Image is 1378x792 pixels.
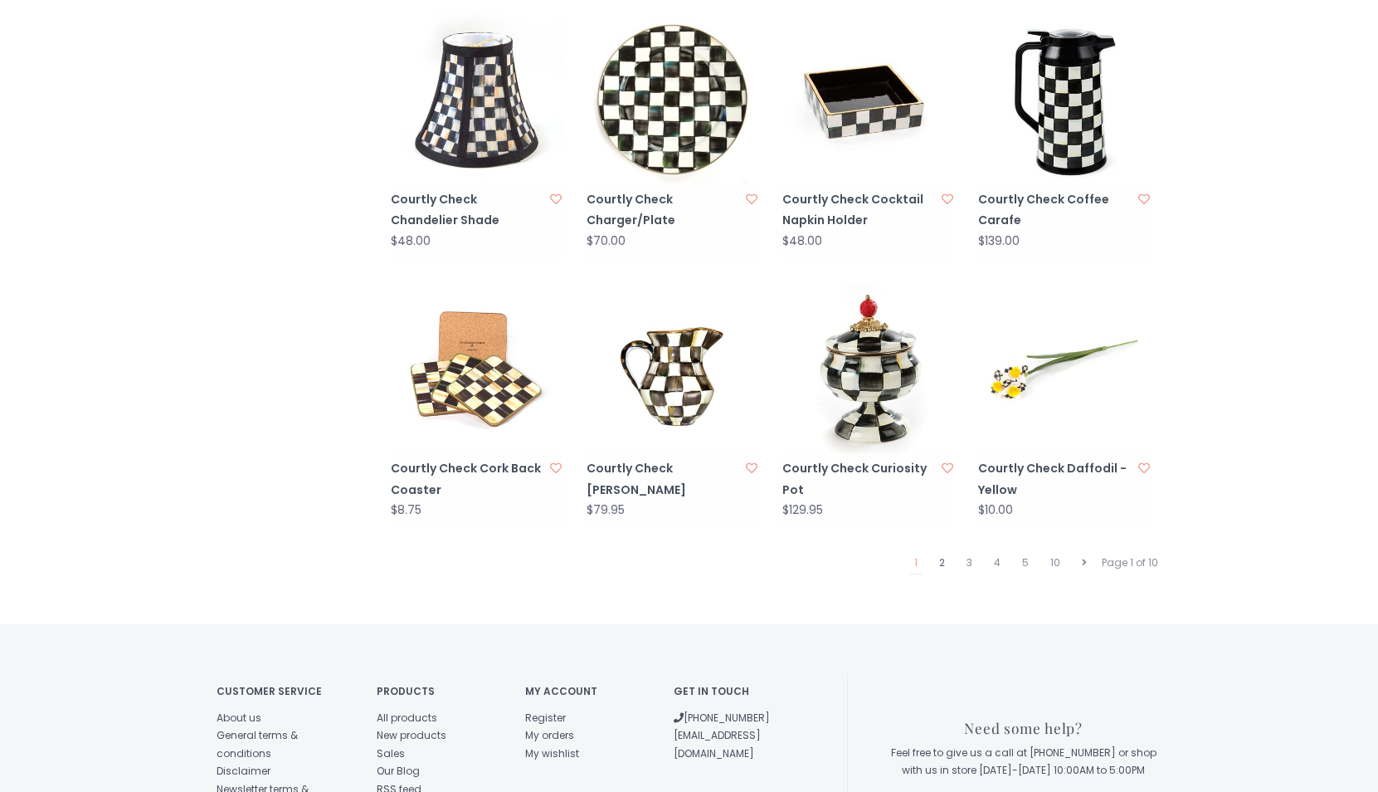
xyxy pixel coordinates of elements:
[587,504,625,516] div: $79.95
[377,711,437,725] a: All products
[377,686,500,697] h4: Products
[525,686,649,697] h4: My account
[391,504,421,516] div: $8.75
[1046,552,1064,574] a: 10
[391,14,562,185] img: Courtly Check Chandelier Shade
[674,686,797,697] h4: Get in touch
[391,283,562,454] img: MacKenzie-Childs Courtly Check Cork Back Coaster
[910,552,922,574] a: 1
[391,458,545,500] a: Courtly Check Cork Back Coaster
[587,458,741,500] a: Courtly Check [PERSON_NAME]
[935,552,949,574] a: 2
[217,728,298,760] a: General terms & conditions
[587,14,757,185] img: MacKenzie-Childs Courtly Check Charger/Plate
[525,711,566,725] a: Register
[1138,460,1150,477] a: Add to wishlist
[377,728,446,742] a: New products
[525,728,574,742] a: My orders
[377,746,405,760] a: Sales
[391,235,431,247] div: $48.00
[782,235,822,247] div: $48.00
[891,746,1156,778] span: Feel free to give us a call at [PHONE_NUMBER] or shop with us in store [DATE]-[DATE] 10:00AM to 5...
[746,460,757,477] a: Add to wishlist
[942,191,953,208] a: Add to wishlist
[978,504,1013,516] div: $10.00
[942,460,953,477] a: Add to wishlist
[525,746,579,760] a: My wishlist
[674,728,761,760] a: [EMAIL_ADDRESS][DOMAIN_NAME]
[990,552,1005,574] a: 4
[674,711,770,725] a: [PHONE_NUMBER]
[782,504,823,516] div: $129.95
[1138,191,1150,208] a: Add to wishlist
[1078,552,1091,574] a: Next page
[587,235,626,247] div: $70.00
[782,189,937,231] a: Courtly Check Cocktail Napkin Holder
[550,460,562,477] a: Add to wishlist
[587,189,741,231] a: Courtly Check Charger/Plate
[978,14,1149,185] img: Courtly Check Coffee Carafe
[377,764,420,778] a: Our Blog
[217,686,353,697] h4: Customer service
[978,235,1020,247] div: $139.00
[782,283,953,454] img: MacKenzie-Childs Courtly Check Curiosity Pot
[217,764,270,778] a: Disclaimer
[978,458,1132,500] a: Courtly Check Daffodil - Yellow
[217,711,261,725] a: About us
[782,458,937,500] a: Courtly Check Curiosity Pot
[978,189,1132,231] a: Courtly Check Coffee Carafe
[1018,552,1033,574] a: 5
[978,283,1149,454] img: MacKenzie-Childs Courtly Check Daffodil - Yellow
[587,283,757,454] img: MacKenzie-Childs Courtly Check Creamer
[391,189,545,231] a: Courtly Check Chandelier Shade
[1098,552,1162,574] div: Page 1 of 10
[885,721,1162,736] h3: Need some help?
[746,191,757,208] a: Add to wishlist
[782,14,953,185] img: MacKenzie-Childs Courtly Check Cocktail Napkin Holder
[550,191,562,208] a: Add to wishlist
[962,552,976,574] a: 3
